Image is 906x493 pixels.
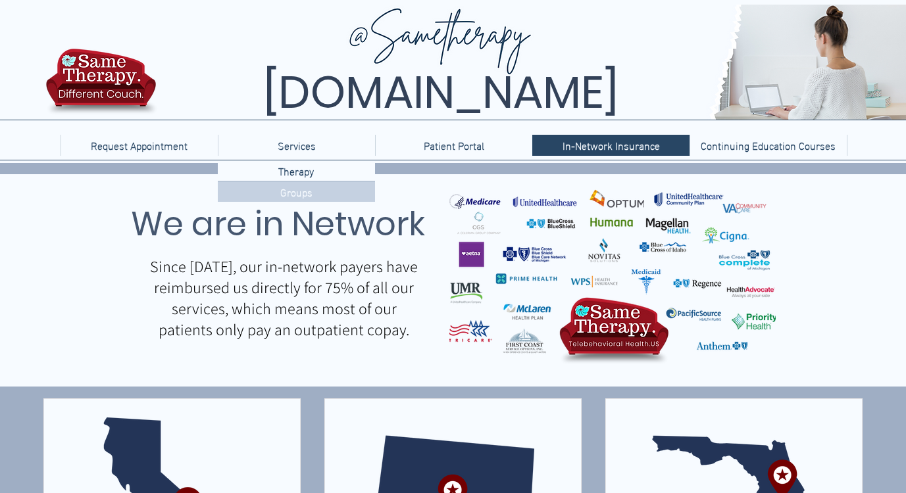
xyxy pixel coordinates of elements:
a: Therapy [218,160,375,181]
span: [DOMAIN_NAME] [263,61,618,124]
p: In-Network Insurance [556,135,667,156]
p: Patient Portal [417,135,491,156]
img: TBH.US [42,47,160,124]
span: We are in Network [131,200,425,247]
a: Request Appointment [61,135,218,156]
p: Request Appointment [84,135,194,156]
a: Patient Portal [375,135,532,156]
p: Since [DATE], our in-network payers have reimbursed us directly for 75% of all our services, whic... [148,256,420,340]
p: Therapy [273,160,319,181]
p: Services [271,135,322,156]
p: Groups [275,181,318,202]
p: Continuing Education Courses [694,135,842,156]
img: TelebehavioralHealth.US In-Network Insurances [449,178,776,369]
div: Services [218,135,375,156]
a: Continuing Education Courses [690,135,847,156]
a: In-Network Insurance [532,135,690,156]
a: Groups [218,181,375,202]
